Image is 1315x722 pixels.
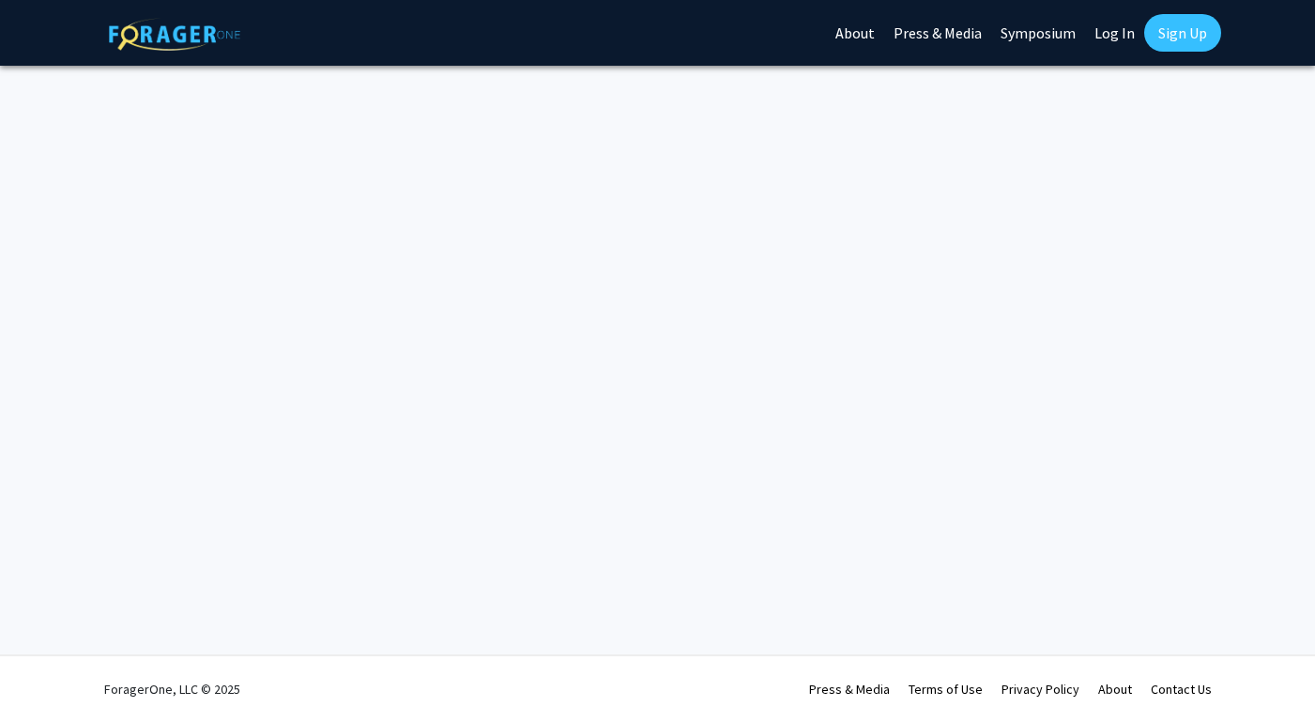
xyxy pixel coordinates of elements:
a: Privacy Policy [1002,681,1079,698]
div: ForagerOne, LLC © 2025 [104,656,240,722]
a: Contact Us [1151,681,1212,698]
a: About [1098,681,1132,698]
img: ForagerOne Logo [109,18,240,51]
a: Sign Up [1144,14,1221,52]
a: Press & Media [809,681,890,698]
a: Terms of Use [909,681,983,698]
